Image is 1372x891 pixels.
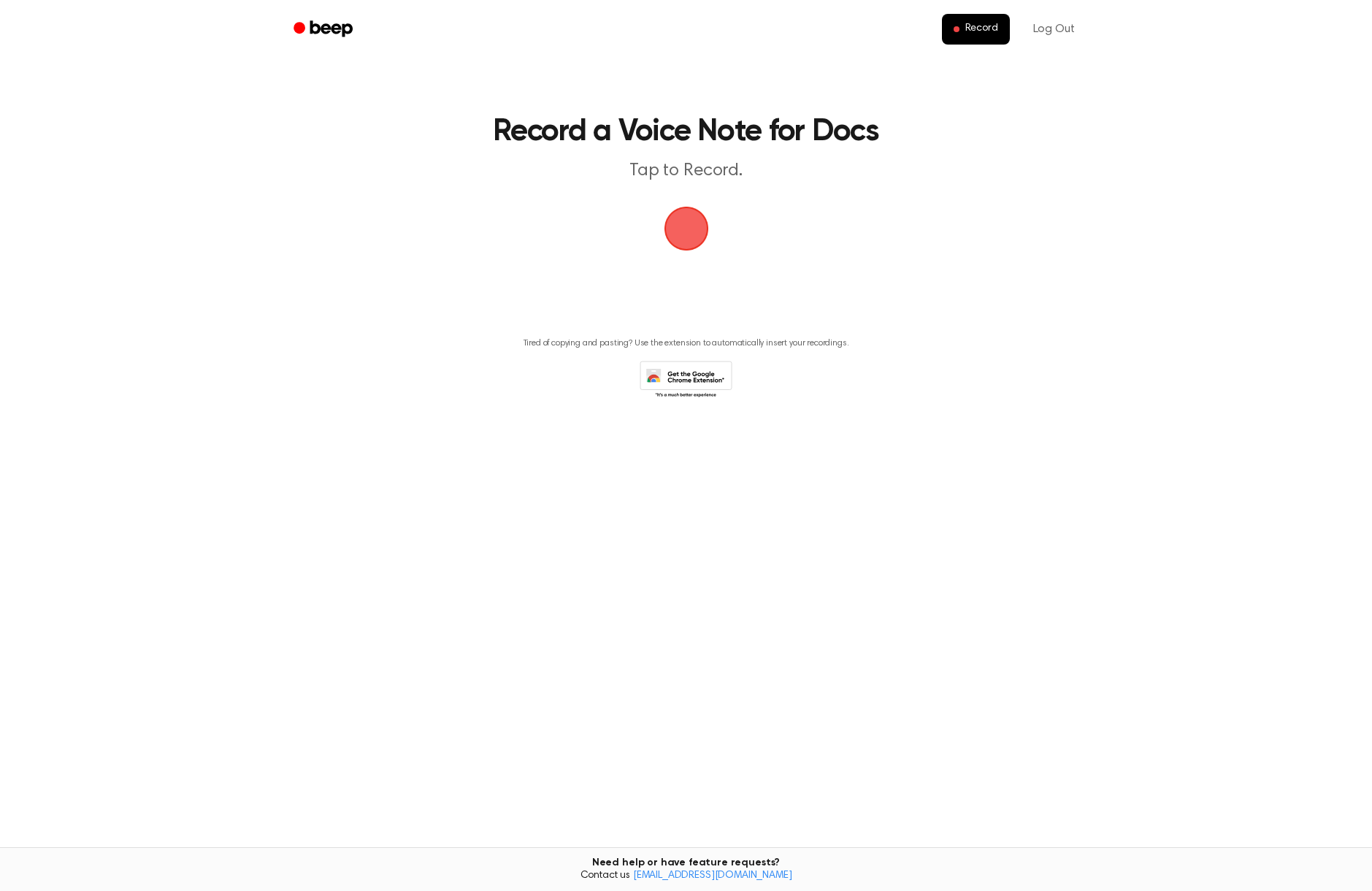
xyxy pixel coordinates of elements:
span: Record [965,23,998,36]
span: Contact us [9,870,1363,883]
p: Tap to Record. [406,159,967,183]
p: Tired of copying and pasting? Use the extension to automatically insert your recordings. [524,338,849,349]
button: Beep Logo [664,207,708,251]
a: Beep [283,15,366,44]
a: [EMAIL_ADDRESS][DOMAIN_NAME] [633,871,792,881]
button: Record [942,14,1010,45]
h1: Record a Voice Note for Docs [313,117,1060,148]
a: Log Out [1019,12,1089,47]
